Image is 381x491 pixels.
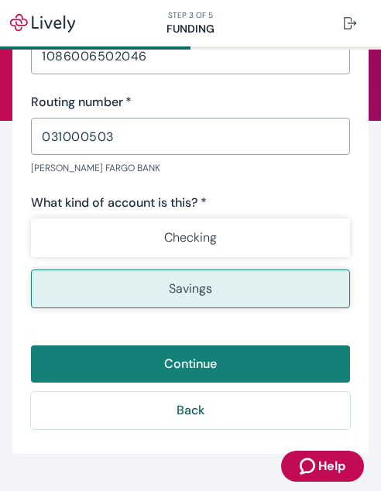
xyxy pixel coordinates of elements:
button: Checking [31,218,350,257]
button: Continue [31,345,350,383]
label: Routing number [31,93,132,112]
p: Checking [164,228,217,247]
button: Back [31,392,350,429]
svg: Zendesk support icon [300,457,318,476]
label: What kind of account is this? * [31,194,207,212]
img: Lively [9,14,76,33]
button: Savings [31,270,350,308]
p: Savings [169,280,212,298]
button: Log out [331,8,369,39]
span: Help [318,457,345,476]
p: [PERSON_NAME] FARGO BANK [31,161,339,175]
button: Zendesk support iconHelp [281,451,364,482]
